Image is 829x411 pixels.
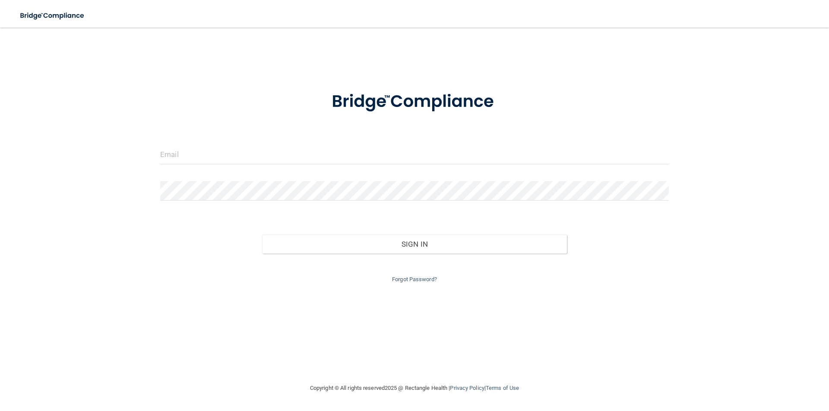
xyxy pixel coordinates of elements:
[486,385,519,391] a: Terms of Use
[13,7,92,25] img: bridge_compliance_login_screen.278c3ca4.svg
[257,374,572,402] div: Copyright © All rights reserved 2025 @ Rectangle Health | |
[314,79,515,124] img: bridge_compliance_login_screen.278c3ca4.svg
[392,276,437,282] a: Forgot Password?
[262,235,567,254] button: Sign In
[450,385,484,391] a: Privacy Policy
[160,145,669,164] input: Email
